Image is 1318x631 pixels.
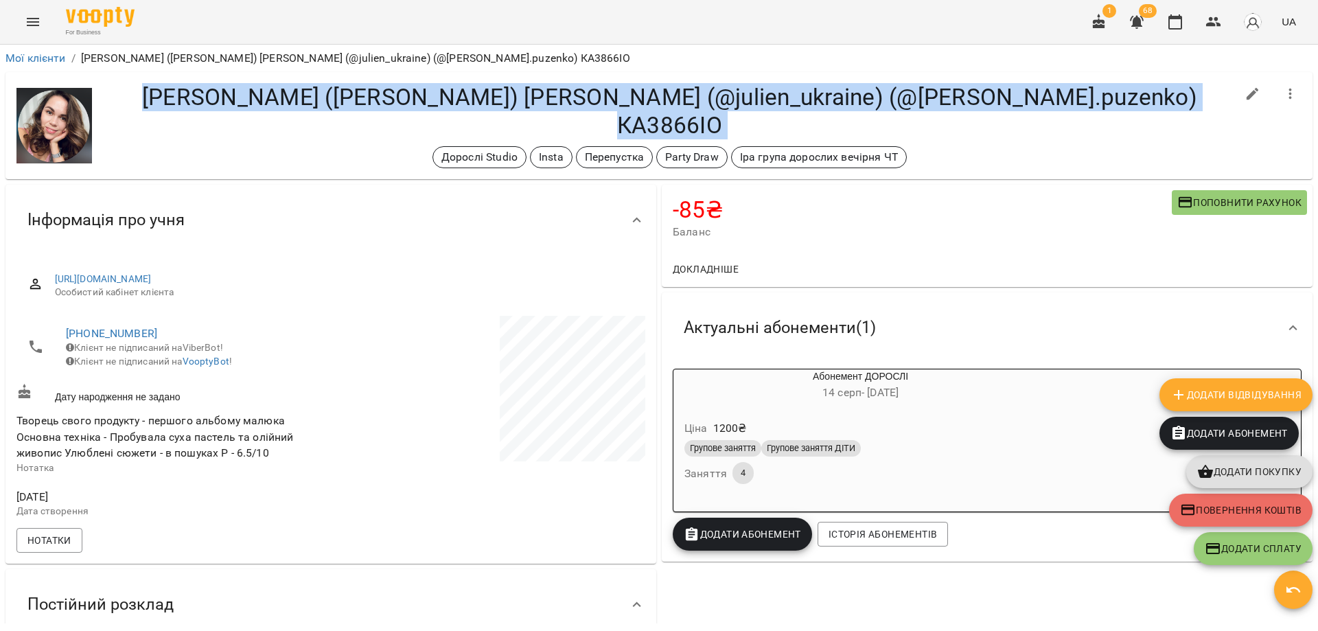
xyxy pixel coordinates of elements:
div: Дорослі Studio [432,146,527,168]
button: Додати Абонемент [1159,417,1299,450]
span: Додати Сплату [1205,540,1302,557]
span: Нотатки [27,532,71,549]
div: Іра група дорослих вечірня ЧТ [731,146,907,168]
span: 14 серп - [DATE] [822,386,899,399]
p: [PERSON_NAME] ([PERSON_NAME]) [PERSON_NAME] (@julien_ukraine) (@[PERSON_NAME].puzenko) КА3866ІО [81,50,630,67]
button: Нотатки [16,528,82,553]
span: Інформація про учня [27,209,185,231]
span: Додати Відвідування [1170,387,1302,403]
span: Баланс [673,224,1172,240]
button: Додати Абонемент [673,518,812,551]
span: Актуальні абонементи ( 1 ) [684,317,876,339]
span: Повернення коштів [1180,502,1302,518]
span: Творець свого продукту - першого альбому малюка Основна техніка - Пробувала суха пастель та олійн... [16,414,294,459]
p: Party Draw [665,149,718,165]
a: Мої клієнти [5,51,66,65]
nav: breadcrumb [5,50,1313,67]
button: Додати Сплату [1194,532,1313,565]
span: Клієнт не підписаний на ! [66,356,232,367]
span: Додати Абонемент [684,526,801,542]
a: [PHONE_NUMBER] [66,327,157,340]
h4: -85 ₴ [673,196,1172,224]
span: Докладніше [673,261,739,277]
span: 1 [1102,4,1116,18]
span: UA [1282,14,1296,29]
p: Перепустка [585,149,644,165]
img: bd0235a0dd4165fca7ce6acb95d04e1f.jpeg [16,88,92,163]
h6: Ціна [684,419,708,438]
li: / [71,50,76,67]
div: Абонемент ДОРОСЛІ [673,369,1048,402]
h4: [PERSON_NAME] ([PERSON_NAME]) [PERSON_NAME] (@julien_ukraine) (@[PERSON_NAME].puzenko) КА3866ІО [103,83,1236,139]
button: Menu [16,5,49,38]
span: 68 [1139,4,1157,18]
img: avatar_s.png [1243,12,1262,32]
div: Party Draw [656,146,727,168]
span: Клієнт не підписаний на ViberBot! [66,342,223,353]
p: Insta [539,149,564,165]
button: Докладніше [667,257,744,282]
button: Додати Відвідування [1159,378,1313,411]
span: Особистий кабінет клієнта [55,286,634,299]
p: Дата створення [16,505,328,518]
p: Іра група дорослих вечірня ЧТ [740,149,898,165]
span: For Business [66,28,135,37]
div: Перепустка [576,146,653,168]
a: VooptyBot [183,356,229,367]
span: Групове заняття [684,442,761,455]
button: UA [1276,9,1302,34]
div: Інформація про учня [5,185,656,255]
span: Додати покупку [1197,463,1302,480]
span: 4 [732,467,754,479]
p: 1200 ₴ [713,420,747,437]
span: Додати Абонемент [1170,425,1288,441]
button: Повернення коштів [1169,494,1313,527]
p: Дорослі Studio [441,149,518,165]
span: [DATE] [16,489,328,505]
button: Додати покупку [1186,455,1313,488]
span: Історія абонементів [829,526,937,542]
button: Історія абонементів [818,522,948,547]
button: Абонемент ДОРОСЛІ14 серп- [DATE]Ціна1200₴Групове заняттяГрупове заняття ДІТИЗаняття4 [673,369,1048,501]
a: [URL][DOMAIN_NAME] [55,273,152,284]
span: Постійний розклад [27,594,174,615]
button: Поповнити рахунок [1172,190,1307,215]
div: Актуальні абонементи(1) [662,292,1313,363]
div: Дату народження не задано [14,381,331,406]
p: Нотатка [16,461,328,475]
span: Поповнити рахунок [1177,194,1302,211]
span: Групове заняття ДІТИ [761,442,861,455]
img: Voopty Logo [66,7,135,27]
h6: Заняття [684,464,727,483]
div: Insta [530,146,573,168]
